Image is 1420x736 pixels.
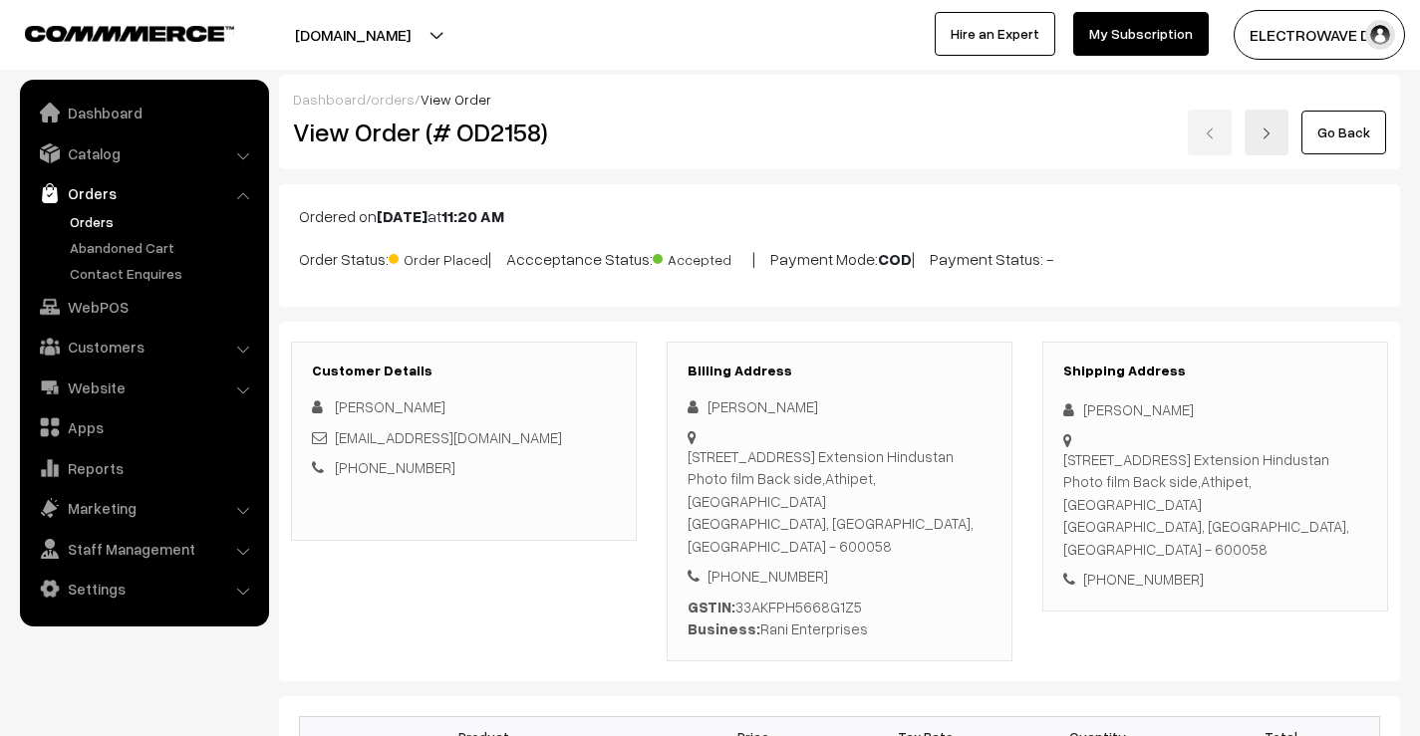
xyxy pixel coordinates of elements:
a: [EMAIL_ADDRESS][DOMAIN_NAME] [335,428,562,446]
a: Reports [25,450,262,486]
a: Dashboard [293,91,366,108]
b: COD [878,249,912,269]
h3: Shipping Address [1063,363,1367,379]
h2: View Order (# OD2158) [293,117,638,147]
div: [STREET_ADDRESS] Extension Hindustan Photo film Back side,Athipet,[GEOGRAPHIC_DATA] [GEOGRAPHIC_D... [1063,448,1367,561]
span: Accepted [653,244,752,270]
div: [PERSON_NAME] [688,395,992,418]
a: Dashboard [25,95,262,130]
img: right-arrow.png [1261,127,1273,139]
span: [PERSON_NAME] [335,397,445,415]
div: [PERSON_NAME] [1063,398,1367,421]
div: / / [293,89,1386,110]
span: View Order [421,91,491,108]
a: Orders [25,175,262,211]
img: user [1365,20,1395,50]
a: COMMMERCE [25,20,199,44]
a: WebPOS [25,289,262,325]
a: Marketing [25,490,262,526]
div: [STREET_ADDRESS] Extension Hindustan Photo film Back side,Athipet,[GEOGRAPHIC_DATA] [GEOGRAPHIC_D... [688,445,992,558]
div: [PHONE_NUMBER] [688,565,992,588]
button: [DOMAIN_NAME] [225,10,480,60]
b: Business: [688,619,760,637]
b: GSTIN: [688,598,735,615]
a: My Subscription [1073,12,1209,56]
a: Customers [25,329,262,365]
b: 11:20 AM [441,206,504,226]
h3: Billing Address [688,363,992,379]
a: Abandoned Cart [65,237,262,258]
img: COMMMERCE [25,26,234,41]
button: ELECTROWAVE DE… [1234,10,1405,60]
a: Website [25,369,262,405]
a: Orders [65,211,262,232]
h3: Customer Details [312,363,616,379]
p: Ordered on at [299,204,1380,228]
a: Hire an Expert [935,12,1055,56]
span: Order Placed [389,244,488,270]
a: Staff Management [25,531,262,567]
a: Contact Enquires [65,263,262,284]
a: orders [371,91,415,108]
a: Apps [25,409,262,445]
a: Catalog [25,135,262,171]
div: 33AKFPH5668G1Z5 Rani Enterprises [688,596,992,640]
a: [PHONE_NUMBER] [335,458,455,476]
a: Go Back [1301,111,1386,154]
a: Settings [25,571,262,607]
div: [PHONE_NUMBER] [1063,568,1367,591]
p: Order Status: | Accceptance Status: | Payment Mode: | Payment Status: - [299,244,1380,271]
b: [DATE] [377,206,427,226]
